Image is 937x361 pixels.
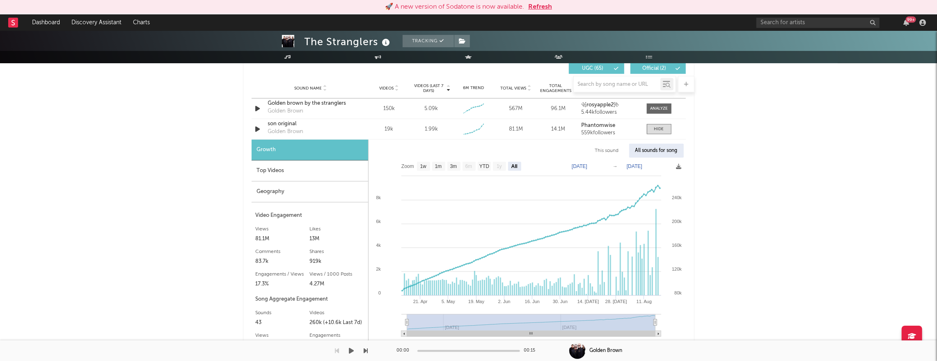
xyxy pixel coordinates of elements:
text: 240k [672,195,682,200]
button: UGC(65) [569,63,624,74]
text: [DATE] [627,163,642,169]
button: 99+ [903,19,909,26]
text: 6k [376,219,381,224]
div: Shares [310,247,364,257]
a: Discovery Assistant [66,14,127,31]
input: Search for artists [756,18,880,28]
text: 19. May [468,299,484,304]
text: 6m [465,164,472,170]
text: [DATE] [572,163,587,169]
div: Comments [256,247,310,257]
div: 4.27M [310,279,364,289]
div: 83.7k [256,257,310,267]
div: 43 [256,318,310,328]
a: ꧁rosyapple2꧂ [581,102,638,108]
text: 120k [672,267,682,271]
div: 5.44k followers [581,110,638,115]
div: 81.1M [256,234,310,244]
text: 11. Aug [636,299,651,304]
text: 1y [497,164,502,170]
text: 28. [DATE] [605,299,627,304]
text: 8k [376,195,381,200]
div: 13M [310,234,364,244]
text: YTD [479,164,489,170]
strong: ꧁rosyapple2꧂ [581,102,619,108]
div: Song Aggregate Engagement [256,294,364,304]
text: → [613,163,618,169]
strong: Phantomwise [581,123,615,128]
div: 559k followers [581,130,638,136]
button: Tracking [403,35,454,47]
button: Refresh [528,2,552,12]
text: 4k [376,243,381,248]
div: 00:00 [397,346,413,356]
text: 30. Jun [552,299,567,304]
div: Sounds [256,308,310,318]
div: Views [256,224,310,234]
a: Dashboard [26,14,66,31]
text: Zoom [401,164,414,170]
div: 567M [497,105,535,113]
a: Phantomwise [581,123,638,129]
div: 81.1M [497,125,535,133]
text: 21. Apr [413,299,427,304]
div: Views / 1000 Posts [310,269,364,279]
input: Search by song name or URL [574,81,660,88]
div: Geography [252,182,368,202]
a: Golden brown by the stranglers [268,99,354,108]
text: 80k [674,290,682,295]
div: 260k (+10.6k Last 7d) [310,318,364,328]
div: Videos [310,308,364,318]
div: 5.09k [424,105,438,113]
div: Growth [252,140,368,161]
div: Video Engagement [256,211,364,221]
div: This sound [589,144,625,158]
div: 19k [370,125,408,133]
a: son original [268,120,354,128]
div: The Stranglers [305,35,392,48]
text: 0 [378,290,380,295]
div: 17.3% [256,279,310,289]
span: Official ( 2 ) [636,66,674,71]
text: 160k [672,243,682,248]
div: 14.1M [539,125,577,133]
div: 1.99k [425,125,438,133]
text: 2. Jun [498,299,510,304]
div: 99 + [906,16,916,23]
text: 16. Jun [525,299,539,304]
div: All sounds for song [629,144,684,158]
span: UGC ( 65 ) [574,66,612,71]
text: 14. [DATE] [577,299,599,304]
button: Official(2) [630,63,686,74]
div: 00:15 [524,346,541,356]
text: 200k [672,219,682,224]
text: 2k [376,267,381,271]
text: 3m [450,164,457,170]
text: All [511,164,517,170]
div: Likes [310,224,364,234]
div: Engagements / Views [256,269,310,279]
text: 1w [420,164,426,170]
div: 919k [310,257,364,267]
a: Charts [127,14,156,31]
div: Golden Brown [268,107,304,115]
div: Views [256,331,310,340]
div: Engagements [310,331,364,340]
div: Top Videos [252,161,368,182]
text: 1m [435,164,442,170]
div: 96.1M [539,105,577,113]
div: 🚀 A new version of Sodatone is now available. [385,2,524,12]
div: 150k [370,105,408,113]
div: Golden Brown [590,347,623,354]
text: 5. May [441,299,455,304]
div: Golden Brown [268,128,304,136]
